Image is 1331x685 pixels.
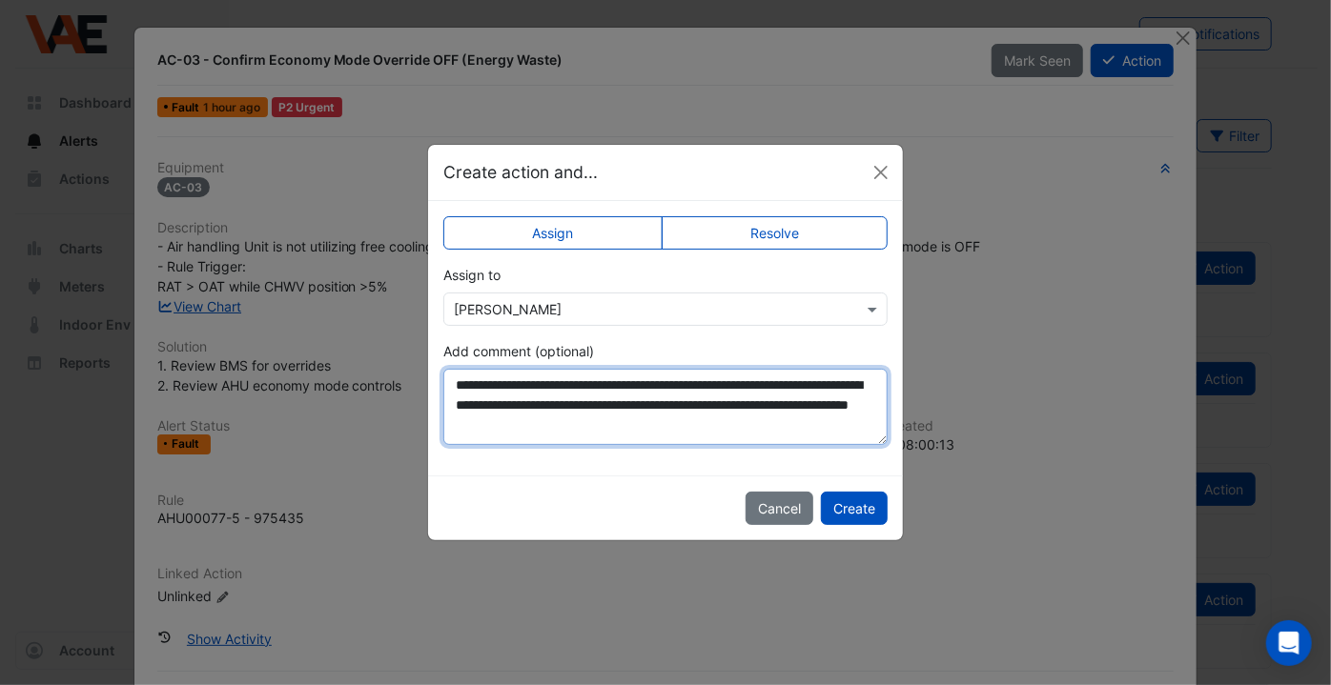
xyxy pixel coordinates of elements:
[443,265,501,285] label: Assign to
[662,216,889,250] label: Resolve
[821,492,888,525] button: Create
[1266,620,1312,666] div: Open Intercom Messenger
[443,341,594,361] label: Add comment (optional)
[867,158,895,187] button: Close
[443,216,663,250] label: Assign
[443,160,598,185] h5: Create action and...
[746,492,813,525] button: Cancel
